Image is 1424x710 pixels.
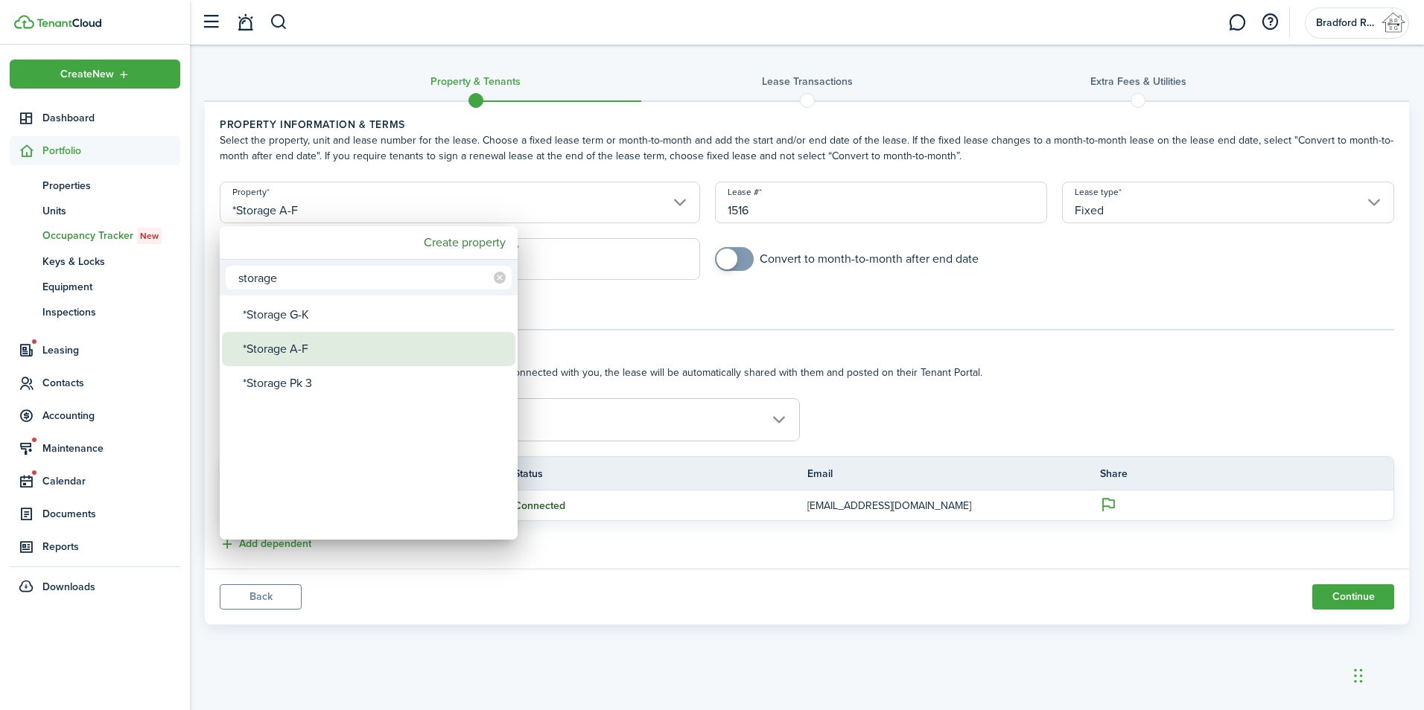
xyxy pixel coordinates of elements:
[220,295,518,540] mbsc-wheel: Property
[243,298,506,332] div: *Storage G-K
[226,266,512,290] input: Search
[243,366,506,400] div: *Storage Pk 3
[418,229,512,256] mbsc-button: Create property
[243,332,506,366] div: *Storage A-F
